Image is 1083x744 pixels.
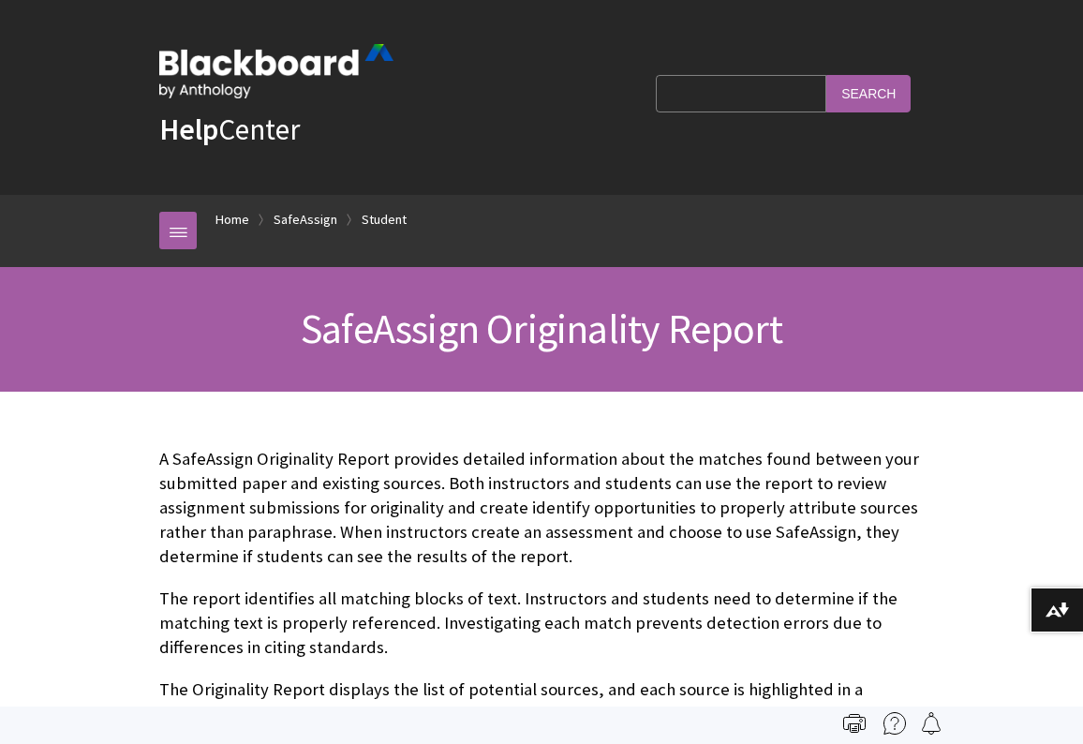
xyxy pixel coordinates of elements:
span: SafeAssign Originality Report [301,303,782,354]
img: More help [883,712,906,735]
a: Home [215,208,249,231]
p: The Originality Report displays the list of potential sources, and each source is highlighted in ... [159,677,924,726]
img: Blackboard by Anthology [159,44,393,98]
p: A SafeAssign Originality Report provides detailed information about the matches found between you... [159,447,924,570]
a: SafeAssign [274,208,337,231]
strong: Help [159,111,218,148]
img: Follow this page [920,712,942,735]
p: The report identifies all matching blocks of text. Instructors and students need to determine if ... [159,587,924,661]
img: Print [843,712,866,735]
a: HelpCenter [159,111,300,148]
a: Student [362,208,407,231]
input: Search [826,75,911,112]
